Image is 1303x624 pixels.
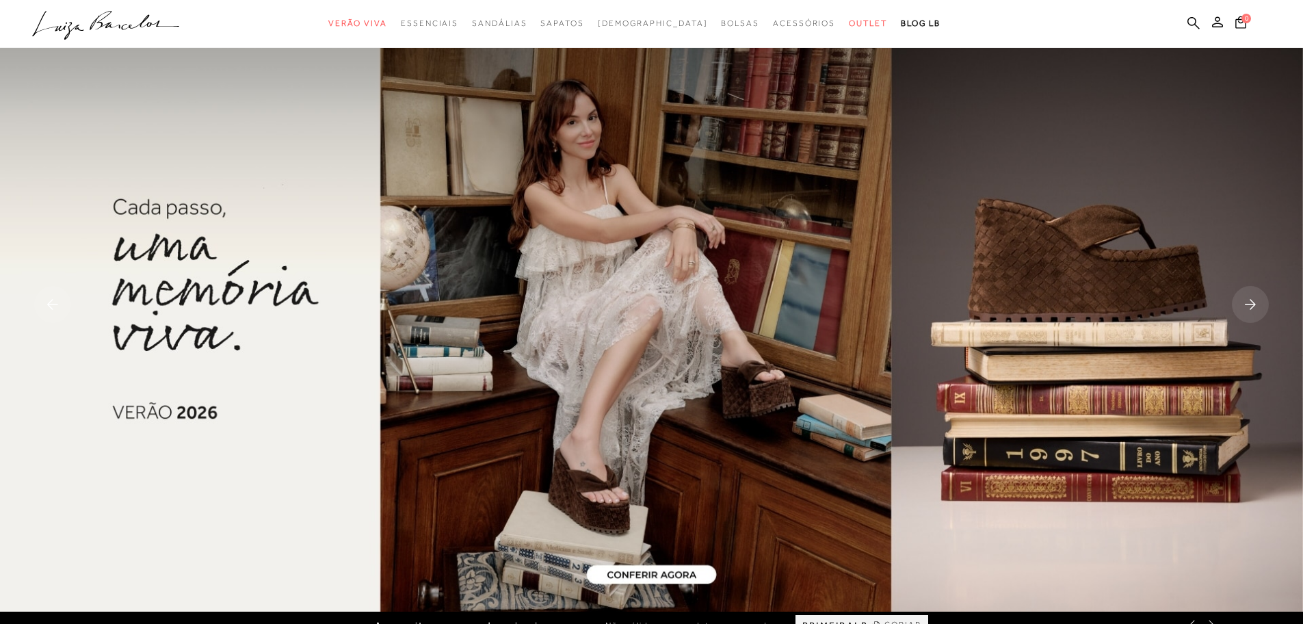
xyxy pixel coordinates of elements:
[540,18,583,28] span: Sapatos
[401,11,458,36] a: noSubCategoriesText
[901,18,940,28] span: BLOG LB
[773,18,835,28] span: Acessórios
[472,11,527,36] a: noSubCategoriesText
[401,18,458,28] span: Essenciais
[901,11,940,36] a: BLOG LB
[849,11,887,36] a: noSubCategoriesText
[598,18,708,28] span: [DEMOGRAPHIC_DATA]
[328,11,387,36] a: noSubCategoriesText
[1241,14,1251,23] span: 0
[849,18,887,28] span: Outlet
[472,18,527,28] span: Sandálias
[721,11,759,36] a: noSubCategoriesText
[598,11,708,36] a: noSubCategoriesText
[721,18,759,28] span: Bolsas
[540,11,583,36] a: noSubCategoriesText
[328,18,387,28] span: Verão Viva
[1231,15,1250,34] button: 0
[773,11,835,36] a: noSubCategoriesText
